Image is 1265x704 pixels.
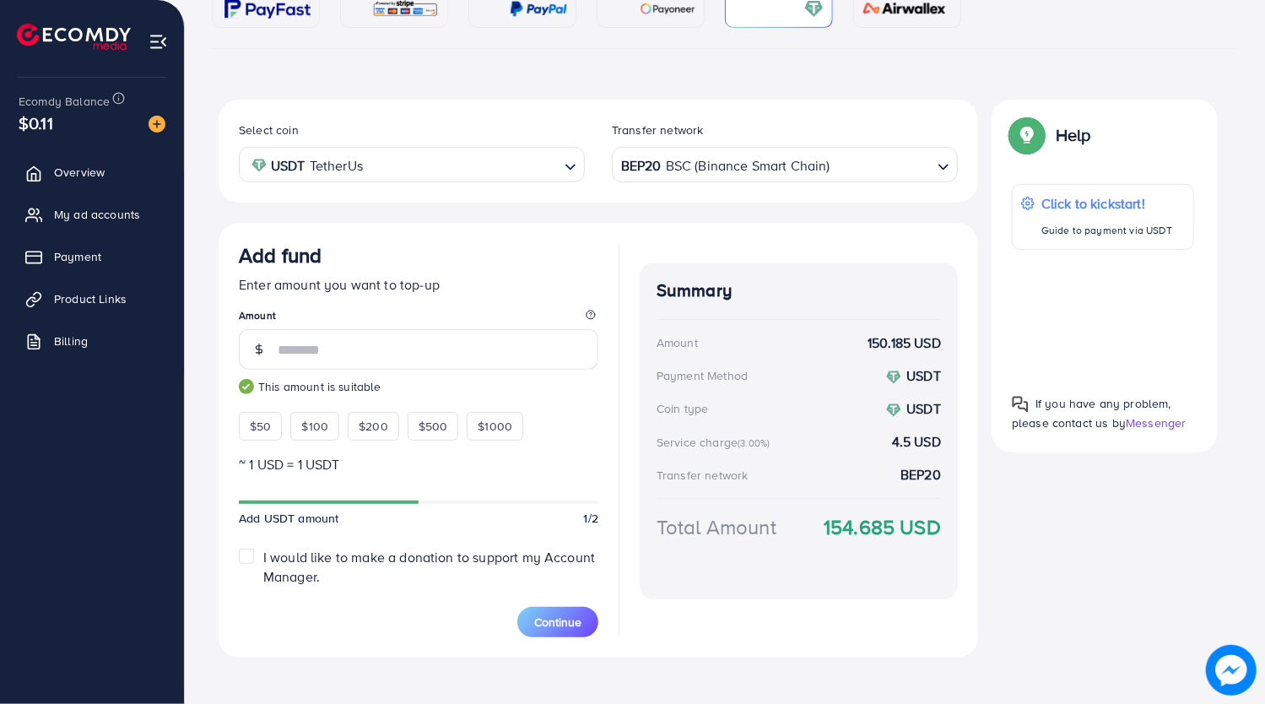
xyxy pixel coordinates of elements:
[301,418,328,435] span: $100
[612,147,958,181] div: Search for option
[239,454,598,474] p: ~ 1 USD = 1 USDT
[13,155,171,189] a: Overview
[250,418,271,435] span: $50
[666,154,830,178] span: BSC (Binance Smart Chain)
[239,308,598,329] legend: Amount
[54,333,88,349] span: Billing
[657,334,698,351] div: Amount
[54,164,105,181] span: Overview
[13,198,171,231] a: My ad accounts
[368,152,558,178] input: Search for option
[657,280,941,301] h4: Summary
[657,400,708,417] div: Coin type
[657,367,748,384] div: Payment Method
[13,324,171,358] a: Billing
[239,510,338,527] span: Add USDT amount
[17,24,131,50] img: logo
[824,512,941,542] strong: 154.685 USD
[13,282,171,316] a: Product Links
[906,366,941,385] strong: USDT
[19,93,110,110] span: Ecomdy Balance
[239,378,598,395] small: This amount is suitable
[1206,645,1257,696] img: image
[149,32,168,51] img: menu
[738,436,770,450] small: (3.00%)
[271,154,305,178] strong: USDT
[1126,414,1186,431] span: Messenger
[1012,120,1042,150] img: Popup guide
[54,206,140,223] span: My ad accounts
[1056,125,1091,145] p: Help
[239,243,322,268] h3: Add fund
[54,248,101,265] span: Payment
[892,432,941,452] strong: 4.5 USD
[886,403,901,418] img: coin
[1041,220,1172,241] p: Guide to payment via USDT
[239,274,598,295] p: Enter amount you want to top-up
[310,154,363,178] span: TetherUs
[900,465,941,485] strong: BEP20
[1012,396,1029,413] img: Popup guide
[149,116,165,133] img: image
[239,122,299,138] label: Select coin
[1012,395,1171,431] span: If you have any problem, please contact us by
[478,418,512,435] span: $1000
[517,607,598,637] button: Continue
[359,418,388,435] span: $200
[263,548,595,586] span: I would like to make a donation to support my Account Manager.
[657,434,775,451] div: Service charge
[239,147,585,181] div: Search for option
[19,111,53,135] span: $0.11
[251,158,267,173] img: coin
[239,379,254,394] img: guide
[657,467,749,484] div: Transfer network
[621,154,662,178] strong: BEP20
[906,399,941,418] strong: USDT
[13,240,171,273] a: Payment
[534,614,581,631] span: Continue
[584,510,598,527] span: 1/2
[54,290,127,307] span: Product Links
[886,370,901,385] img: coin
[868,333,941,353] strong: 150.185 USD
[1041,193,1172,214] p: Click to kickstart!
[657,512,776,542] div: Total Amount
[832,152,931,178] input: Search for option
[419,418,448,435] span: $500
[612,122,704,138] label: Transfer network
